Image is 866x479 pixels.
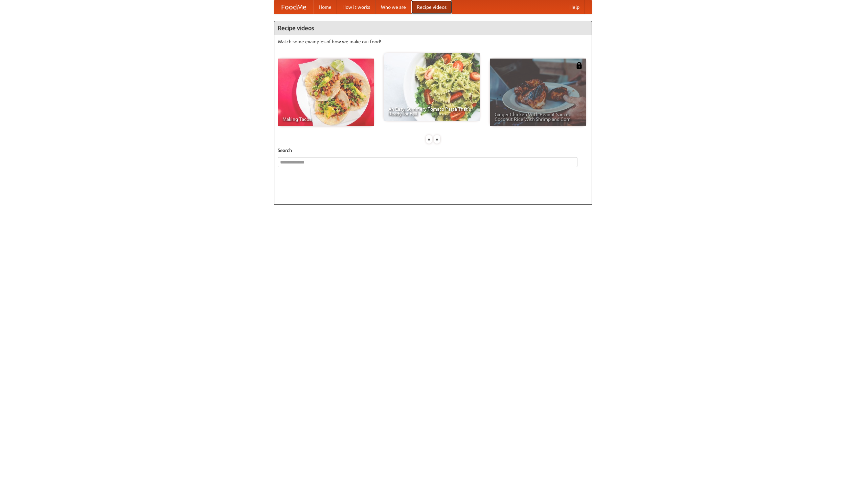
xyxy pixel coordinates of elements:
a: An Easy, Summery Tomato Pasta That's Ready for Fall [384,53,480,121]
a: How it works [337,0,375,14]
a: Making Tacos [278,59,374,126]
h4: Recipe videos [274,21,592,35]
div: « [426,135,432,144]
a: Recipe videos [411,0,452,14]
img: 483408.png [576,62,583,69]
p: Watch some examples of how we make our food! [278,38,588,45]
h5: Search [278,147,588,154]
span: Making Tacos [282,117,369,122]
a: Help [564,0,585,14]
a: FoodMe [274,0,313,14]
div: » [434,135,440,144]
span: An Easy, Summery Tomato Pasta That's Ready for Fall [388,107,475,116]
a: Home [313,0,337,14]
a: Who we are [375,0,411,14]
